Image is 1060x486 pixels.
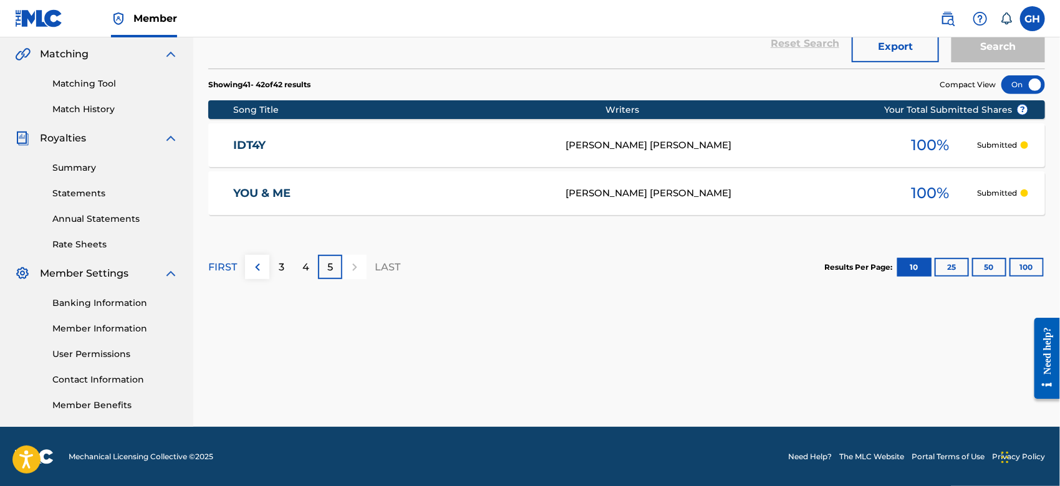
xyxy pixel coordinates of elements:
[566,138,884,153] div: [PERSON_NAME] [PERSON_NAME]
[327,260,333,275] p: 5
[111,11,126,26] img: Top Rightsholder
[972,258,1006,277] button: 50
[250,260,265,275] img: left
[788,451,832,462] a: Need Help?
[52,373,178,386] a: Contact Information
[1009,258,1044,277] button: 100
[208,260,237,275] p: FIRST
[935,6,960,31] a: Public Search
[163,266,178,281] img: expand
[302,260,309,275] p: 4
[15,449,54,464] img: logo
[40,266,128,281] span: Member Settings
[52,238,178,251] a: Rate Sheets
[940,11,955,26] img: search
[15,47,31,62] img: Matching
[52,399,178,412] a: Member Benefits
[977,140,1017,151] p: Submitted
[566,186,884,201] div: [PERSON_NAME] [PERSON_NAME]
[15,9,63,27] img: MLC Logo
[52,187,178,200] a: Statements
[233,138,549,153] a: IDT4Y
[1025,308,1060,409] iframe: Resource Center
[1000,12,1013,25] div: Notifications
[1018,105,1028,115] span: ?
[605,103,923,117] div: Writers
[52,161,178,174] a: Summary
[375,260,400,275] p: LAST
[40,47,89,62] span: Matching
[52,348,178,361] a: User Permissions
[824,262,895,273] p: Results Per Page:
[52,322,178,335] a: Member Information
[852,31,939,62] button: Export
[52,297,178,310] a: Banking Information
[52,212,178,226] a: Annual Statements
[69,451,213,462] span: Mechanical Licensing Collective © 2025
[912,451,985,462] a: Portal Terms of Use
[973,11,988,26] img: help
[15,266,30,281] img: Member Settings
[52,103,178,116] a: Match History
[897,258,932,277] button: 10
[40,131,86,146] span: Royalties
[977,188,1017,199] p: Submitted
[133,11,177,26] span: Member
[998,426,1060,486] iframe: Chat Widget
[233,103,605,117] div: Song Title
[52,77,178,90] a: Matching Tool
[884,103,1028,117] span: Your Total Submitted Shares
[208,79,311,90] p: Showing 41 - 42 of 42 results
[912,134,950,156] span: 100 %
[279,260,284,275] p: 3
[935,258,969,277] button: 25
[1001,439,1009,476] div: Drag
[163,47,178,62] img: expand
[968,6,993,31] div: Help
[1020,6,1045,31] div: User Menu
[839,451,904,462] a: The MLC Website
[912,182,950,204] span: 100 %
[163,131,178,146] img: expand
[233,186,549,201] a: YOU & ME
[940,79,996,90] span: Compact View
[15,131,30,146] img: Royalties
[992,451,1045,462] a: Privacy Policy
